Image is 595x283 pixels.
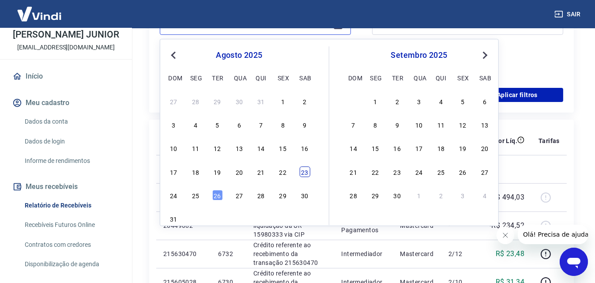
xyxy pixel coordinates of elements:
iframe: Botão para abrir a janela de mensagens [560,248,588,276]
div: Choose domingo, 21 de setembro de 2025 [348,166,359,177]
div: Choose sexta-feira, 5 de setembro de 2025 [458,96,468,106]
div: Choose domingo, 31 de agosto de 2025 [348,96,359,106]
div: seg [190,72,201,83]
div: Choose quarta-feira, 3 de setembro de 2025 [414,96,424,106]
p: Tarifas [539,136,560,145]
div: Choose segunda-feira, 25 de agosto de 2025 [190,190,201,200]
div: sab [479,72,490,83]
div: Choose sexta-feira, 3 de outubro de 2025 [458,190,468,200]
div: Choose sábado, 20 de setembro de 2025 [479,143,490,154]
div: sab [299,72,310,83]
p: -R$ 494,03 [490,192,524,203]
div: Choose quinta-feira, 7 de agosto de 2025 [256,119,266,130]
iframe: Fechar mensagem [497,226,514,244]
div: Choose terça-feira, 5 de agosto de 2025 [212,119,222,130]
div: Choose terça-feira, 12 de agosto de 2025 [212,143,222,154]
p: 215630470 [163,249,204,258]
div: Choose quarta-feira, 6 de agosto de 2025 [234,119,245,130]
div: Choose quarta-feira, 10 de setembro de 2025 [414,119,424,130]
a: Informe de rendimentos [21,152,121,170]
div: Choose segunda-feira, 15 de setembro de 2025 [370,143,380,154]
div: Choose terça-feira, 26 de agosto de 2025 [212,190,222,200]
div: Choose terça-feira, 9 de setembro de 2025 [392,119,403,130]
iframe: Mensagem da empresa [518,225,588,244]
div: Choose domingo, 27 de julho de 2025 [169,96,179,106]
div: qui [436,72,446,83]
div: Choose quinta-feira, 25 de setembro de 2025 [436,166,446,177]
div: Choose sexta-feira, 22 de agosto de 2025 [278,166,288,177]
a: Disponibilização de agenda [21,255,121,273]
div: Choose quarta-feira, 30 de julho de 2025 [234,96,245,106]
div: Choose sábado, 27 de setembro de 2025 [479,166,490,177]
button: Next Month [480,50,490,60]
div: setembro 2025 [347,50,491,60]
div: Choose quarta-feira, 20 de agosto de 2025 [234,166,245,177]
div: Choose sexta-feira, 12 de setembro de 2025 [458,119,468,130]
div: Choose segunda-feira, 28 de julho de 2025 [190,96,201,106]
a: Recebíveis Futuros Online [21,216,121,234]
a: Contratos com credores [21,236,121,254]
div: Choose domingo, 17 de agosto de 2025 [169,166,179,177]
div: Choose sábado, 16 de agosto de 2025 [299,143,310,154]
div: month 2025-09 [347,94,491,201]
div: Choose terça-feira, 16 de setembro de 2025 [392,143,403,154]
div: sex [278,72,288,83]
div: Choose quinta-feira, 4 de setembro de 2025 [436,96,446,106]
div: Choose terça-feira, 2 de setembro de 2025 [212,214,222,224]
p: [PERSON_NAME] JUNIOR [13,30,119,39]
div: Choose sexta-feira, 15 de agosto de 2025 [278,143,288,154]
div: Choose segunda-feira, 22 de setembro de 2025 [370,166,380,177]
div: Choose quarta-feira, 13 de agosto de 2025 [234,143,245,154]
p: Crédito referente ao recebimento da transação 215630470 [253,241,328,267]
div: Choose domingo, 24 de agosto de 2025 [169,190,179,200]
div: Choose quarta-feira, 17 de setembro de 2025 [414,143,424,154]
div: Choose quinta-feira, 31 de julho de 2025 [256,96,266,106]
div: Choose terça-feira, 30 de setembro de 2025 [392,190,403,200]
div: Choose quinta-feira, 28 de agosto de 2025 [256,190,266,200]
div: Choose quinta-feira, 18 de setembro de 2025 [436,143,446,154]
div: Choose domingo, 28 de setembro de 2025 [348,190,359,200]
p: 2/12 [448,249,474,258]
div: Choose domingo, 10 de agosto de 2025 [169,143,179,154]
div: Choose terça-feira, 29 de julho de 2025 [212,96,222,106]
div: Choose quinta-feira, 21 de agosto de 2025 [256,166,266,177]
div: Choose segunda-feira, 4 de agosto de 2025 [190,119,201,130]
p: Mastercard [400,249,434,258]
div: Choose terça-feira, 19 de agosto de 2025 [212,166,222,177]
img: Vindi [11,0,68,27]
div: ter [392,72,403,83]
div: Choose quarta-feira, 3 de setembro de 2025 [234,214,245,224]
div: dom [348,72,359,83]
button: Meu cadastro [11,93,121,113]
div: Choose quinta-feira, 2 de outubro de 2025 [436,190,446,200]
div: Choose segunda-feira, 18 de agosto de 2025 [190,166,201,177]
div: Choose sábado, 6 de setembro de 2025 [299,214,310,224]
div: Choose sábado, 13 de setembro de 2025 [479,119,490,130]
div: Choose quinta-feira, 14 de agosto de 2025 [256,143,266,154]
div: Choose domingo, 14 de setembro de 2025 [348,143,359,154]
p: [EMAIL_ADDRESS][DOMAIN_NAME] [17,43,115,52]
span: Olá! Precisa de ajuda? [5,6,74,13]
button: Meus recebíveis [11,177,121,196]
div: Choose domingo, 3 de agosto de 2025 [169,119,179,130]
div: Choose segunda-feira, 8 de setembro de 2025 [370,119,380,130]
div: Choose sexta-feira, 26 de setembro de 2025 [458,166,468,177]
button: Aplicar filtros [471,88,563,102]
div: qua [414,72,424,83]
a: Dados da conta [21,113,121,131]
div: Choose sexta-feira, 5 de setembro de 2025 [278,214,288,224]
div: Choose domingo, 31 de agosto de 2025 [169,214,179,224]
a: Início [11,67,121,86]
div: Choose segunda-feira, 1 de setembro de 2025 [190,214,201,224]
div: Choose sábado, 9 de agosto de 2025 [299,119,310,130]
div: dom [169,72,179,83]
div: qui [256,72,266,83]
p: 6732 [218,249,239,258]
div: Choose quinta-feira, 4 de setembro de 2025 [256,214,266,224]
div: agosto 2025 [167,50,311,60]
div: Choose sábado, 6 de setembro de 2025 [479,96,490,106]
div: Choose sábado, 30 de agosto de 2025 [299,190,310,200]
p: -R$ 234,52 [490,220,524,231]
div: Choose sábado, 2 de agosto de 2025 [299,96,310,106]
div: Choose terça-feira, 23 de setembro de 2025 [392,166,403,177]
